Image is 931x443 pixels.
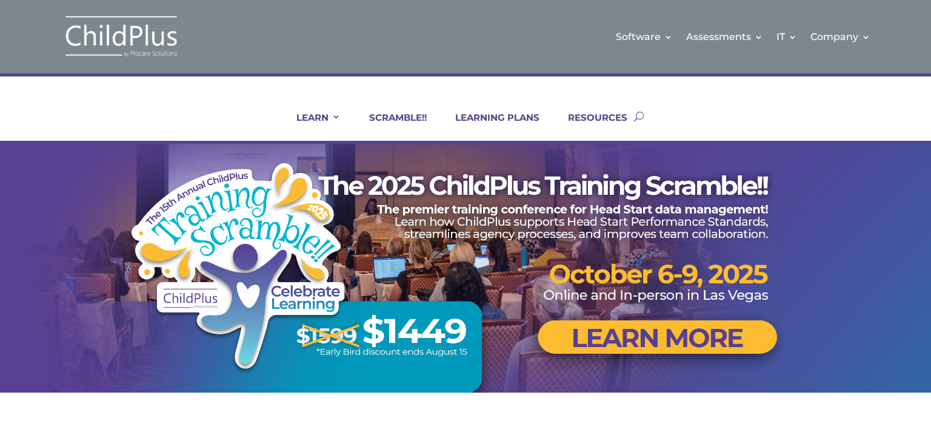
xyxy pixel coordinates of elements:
a: Software [616,12,673,61]
a: Company [810,12,870,61]
a: LEARN [281,112,341,141]
a: SCRAMBLE!! [354,112,427,141]
a: Assessments [686,12,763,61]
a: RESOURCES [553,112,627,141]
a: IT [776,12,797,61]
a: LEARNING PLANS [440,112,539,141]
